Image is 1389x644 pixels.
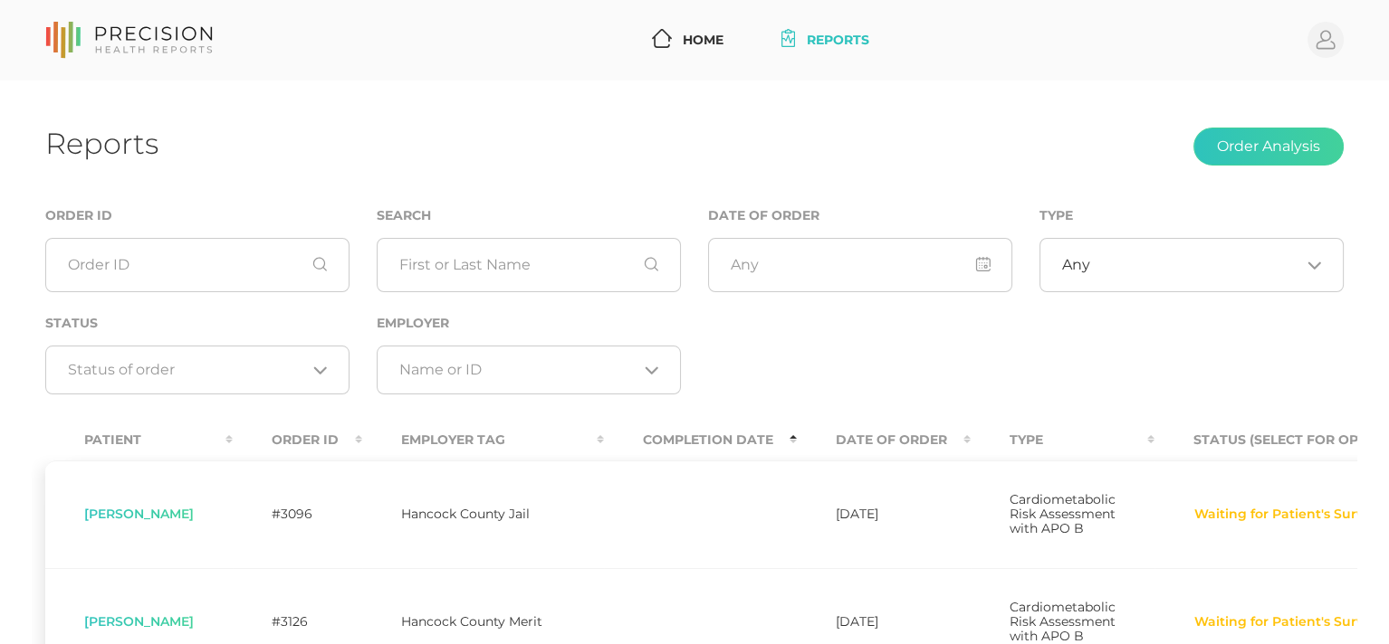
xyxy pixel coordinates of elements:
[84,613,194,630] span: [PERSON_NAME]
[45,126,158,161] h1: Reports
[1039,208,1073,223] label: Type
[68,361,306,379] input: Search for option
[233,420,362,460] th: Order ID : activate to sort column ascending
[362,460,604,568] td: Hancock County Jail
[797,420,971,460] th: Date Of Order : activate to sort column ascending
[84,506,194,522] span: [PERSON_NAME]
[45,208,112,223] label: Order ID
[604,420,797,460] th: Completion Date : activate to sort column descending
[774,24,877,57] a: Reports
[1193,128,1344,166] button: Order Analysis
[377,346,681,394] div: Search for option
[377,208,431,223] label: Search
[1193,506,1380,524] button: Waiting for Patient's Survey
[1090,256,1300,274] input: Search for option
[1193,613,1380,631] button: Waiting for Patient's Survey
[708,238,1012,292] input: Any
[1039,238,1344,292] div: Search for option
[45,420,233,460] th: Patient : activate to sort column ascending
[971,420,1154,460] th: Type : activate to sort column ascending
[45,238,350,292] input: Order ID
[362,420,604,460] th: Employer Tag : activate to sort column ascending
[377,238,681,292] input: First or Last Name
[1062,256,1090,274] span: Any
[45,346,350,394] div: Search for option
[708,208,819,223] label: Date of Order
[45,316,98,331] label: Status
[797,460,971,568] td: [DATE]
[1010,599,1116,644] span: Cardiometabolic Risk Assessment with APO B
[233,460,362,568] td: #3096
[1010,491,1116,536] span: Cardiometabolic Risk Assessment with APO B
[645,24,731,57] a: Home
[399,361,637,379] input: Search for option
[377,316,449,331] label: Employer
